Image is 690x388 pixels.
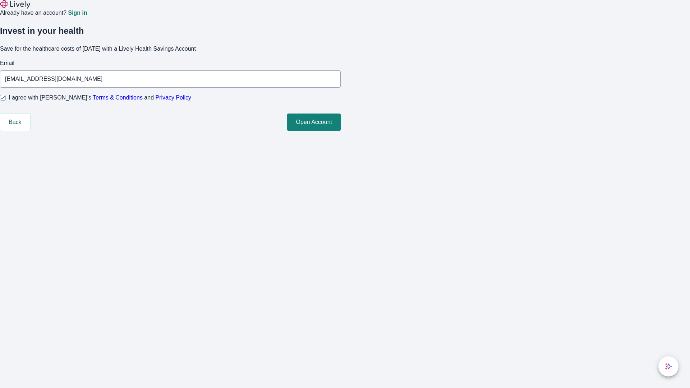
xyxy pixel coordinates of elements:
button: Open Account [287,114,341,131]
svg: Lively AI Assistant [665,363,672,370]
button: chat [658,356,678,377]
a: Privacy Policy [156,94,192,101]
a: Sign in [68,10,87,16]
a: Terms & Conditions [93,94,143,101]
span: I agree with [PERSON_NAME]’s and [9,93,191,102]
